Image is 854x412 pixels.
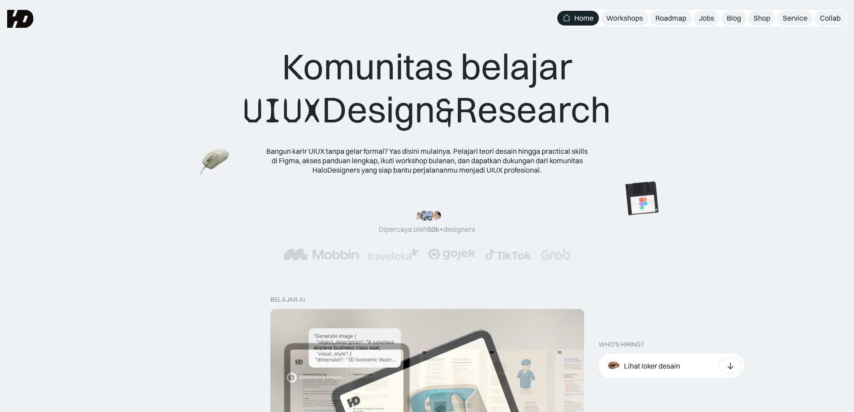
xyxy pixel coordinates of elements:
[777,11,813,26] a: Service
[606,13,643,23] div: Workshops
[783,13,807,23] div: Service
[694,11,720,26] a: Jobs
[748,11,776,26] a: Shop
[721,11,746,26] a: Blog
[243,89,322,132] span: UIUX
[427,225,443,234] span: 50k+
[650,11,692,26] a: Roadmap
[655,13,686,23] div: Roadmap
[435,89,455,132] span: &
[270,296,305,304] div: belajar ai
[557,11,599,26] a: Home
[379,225,475,234] div: Dipercaya oleh designers
[574,13,594,23] div: Home
[727,13,741,23] div: Blog
[699,13,714,23] div: Jobs
[820,13,841,23] div: Collab
[598,341,644,348] div: WHO’S HIRING?
[815,11,846,26] a: Collab
[266,147,589,174] div: Bangun karir UIUX tanpa gelar formal? Yas disini mulainya. Pelajari teori desain hingga practical...
[754,13,770,23] div: Shop
[243,45,611,132] div: Komunitas belajar Design Research
[624,361,680,371] div: Lihat loker desain
[601,11,648,26] a: Workshops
